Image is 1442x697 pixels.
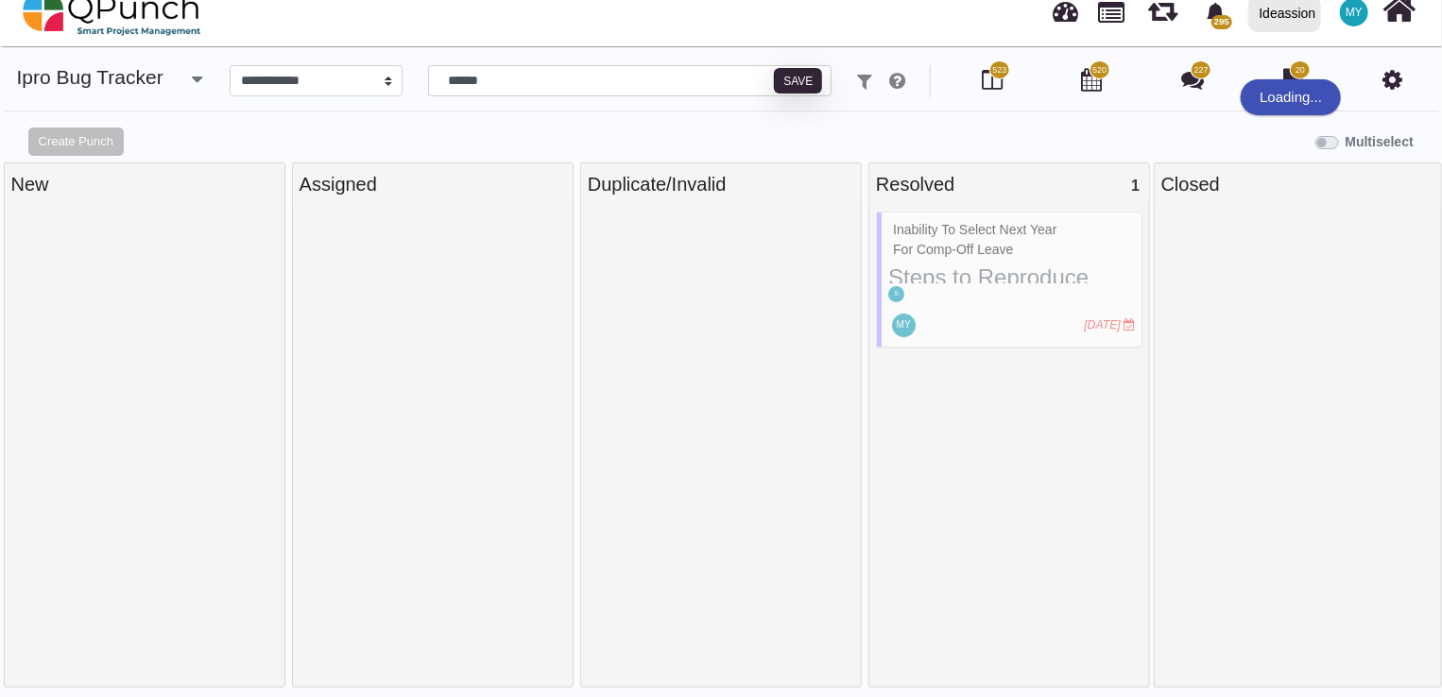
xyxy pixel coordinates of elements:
[992,64,1006,77] span: 523
[1131,178,1140,194] span: 1
[1082,68,1103,91] i: Calendar
[982,68,1003,91] i: Board
[1346,7,1363,18] span: MY
[11,170,278,198] div: New
[1206,3,1226,23] svg: bell fill
[588,170,854,198] div: Duplicate/Invalid
[774,68,822,94] button: Save
[17,66,163,88] a: ipro Bug Tracker
[1181,68,1204,91] i: Punch Discussion
[1283,68,1303,91] i: Document Library
[1346,134,1414,149] b: Multiselect
[1194,64,1209,77] span: 227
[1296,64,1305,77] span: 20
[1211,15,1231,29] span: 295
[28,127,124,156] button: Create Punch
[300,170,566,198] div: Assigned
[876,170,1142,198] div: Resolved
[1241,79,1341,115] div: Loading...
[1161,170,1434,198] div: Closed
[1092,64,1107,77] span: 520
[889,72,905,91] i: e.g: punch or !ticket or &Type or #Status or @username or $priority or *iteration or ^additionalf...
